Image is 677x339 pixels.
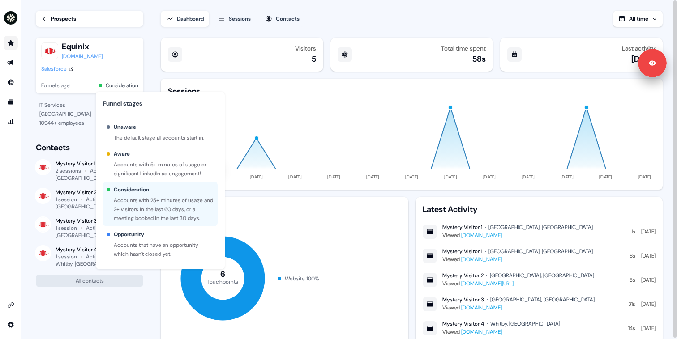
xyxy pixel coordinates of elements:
div: IT Services [39,101,140,110]
tspan: [DATE] [250,174,263,180]
div: The default stage all accounts start in. [114,133,214,142]
button: All contacts [36,275,143,287]
a: [DOMAIN_NAME] [461,304,502,311]
div: 1s [631,227,635,236]
div: 1 session [56,225,77,232]
div: Mystery Visitor 2 [56,189,143,196]
div: Sessions [168,86,200,97]
a: [DOMAIN_NAME][URL] [461,280,514,287]
div: 10944 + employees [39,119,140,127]
a: Go to integrations [4,318,18,332]
div: Viewed [442,279,594,288]
h3: Funnel stages [103,99,218,111]
button: Dashboard [161,11,209,27]
div: Accounts that have an opportunity which hasn't closed yet. [114,241,214,258]
div: Salesforce [41,64,67,73]
div: [DATE] [641,251,656,260]
div: Dashboard [177,14,204,23]
tspan: [DATE] [638,174,651,180]
div: Mystery Visitor 1 [442,248,482,255]
tspan: [DATE] [289,174,302,180]
div: Active [DATE] [86,196,116,203]
div: Contacts [276,14,300,23]
div: Viewed [442,255,593,264]
div: [GEOGRAPHIC_DATA] [39,110,140,119]
div: 5s [630,275,635,284]
div: Mystery Visitor 3 [56,217,143,225]
div: Website 100 % [285,274,319,283]
a: [DOMAIN_NAME] [461,328,502,335]
div: [DATE] [631,54,656,64]
div: [DATE] [641,300,656,309]
div: 1 session [56,196,77,203]
div: Total time spent [441,45,486,52]
tspan: [DATE] [483,174,496,180]
button: Consideration [106,81,138,90]
tspan: [DATE] [522,174,535,180]
a: [DOMAIN_NAME] [461,256,502,263]
a: Go to attribution [4,114,18,129]
div: 5 [312,54,316,64]
tspan: [DATE] [600,174,613,180]
tspan: 6 [220,269,225,280]
button: Contacts [260,11,305,27]
div: 58s [472,54,486,64]
tspan: Touchpoints [207,278,239,285]
div: 31s [628,300,635,309]
div: Mystery Visitor 3 [442,296,484,303]
button: All time [613,11,663,27]
div: [GEOGRAPHIC_DATA], [GEOGRAPHIC_DATA] [490,296,595,303]
div: Whitby, [GEOGRAPHIC_DATA] [490,320,560,327]
button: Sessions [213,11,256,27]
div: Active [DATE] [90,167,120,174]
div: Accounts with 5+ minutes of usage or significant LinkedIn ad engagement! [114,160,214,178]
a: Go to Inbound [4,75,18,89]
a: Go to templates [4,95,18,109]
div: Aware [114,149,130,158]
div: Mystery Visitor 2 [442,272,484,279]
div: [GEOGRAPHIC_DATA], [GEOGRAPHIC_DATA] [56,232,161,239]
a: [DOMAIN_NAME] [461,232,502,239]
div: Consideration [114,185,149,194]
div: [GEOGRAPHIC_DATA], [GEOGRAPHIC_DATA] [488,224,593,231]
div: 6s [630,251,635,260]
div: Last activity [622,45,656,52]
div: Unaware [114,123,136,131]
div: [GEOGRAPHIC_DATA], [GEOGRAPHIC_DATA] [490,272,594,279]
div: Traffic [168,204,401,215]
div: Viewed [442,231,593,240]
a: Go to prospects [4,36,18,50]
a: Prospects [36,11,143,27]
a: [DOMAIN_NAME] [62,52,103,61]
div: Whitby, [GEOGRAPHIC_DATA] [56,260,126,267]
tspan: [DATE] [444,174,458,180]
div: Active [DATE] [86,225,116,232]
div: Latest Activity [423,204,656,215]
div: [GEOGRAPHIC_DATA], [GEOGRAPHIC_DATA] [56,174,161,182]
span: Funnel stage: [41,81,70,90]
div: Mystery Visitor 1 [442,224,482,231]
div: [DATE] [641,227,656,236]
div: Sessions [229,14,251,23]
div: Contacts [36,142,143,153]
div: Accounts with 25+ minutes of usage and 2+ visitors in the last 60 days, or a meeting booked in th... [114,196,214,223]
div: [DATE] [641,324,656,333]
div: 14s [628,324,635,333]
button: Equinix [62,41,103,52]
tspan: [DATE] [561,174,574,180]
div: 2 sessions [56,167,81,174]
div: Mystery Visitor 1 [56,160,143,167]
div: Opportunity [114,230,144,239]
div: Viewed [442,327,560,336]
tspan: [DATE] [405,174,419,180]
tspan: [DATE] [327,174,341,180]
div: 1 session [56,253,77,260]
tspan: [DATE] [366,174,380,180]
div: Viewed [442,303,595,312]
div: [DATE] [641,275,656,284]
div: Visitors [295,45,316,52]
div: Prospects [51,14,76,23]
div: Active [DATE] [86,253,116,260]
a: Salesforce [41,64,74,73]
